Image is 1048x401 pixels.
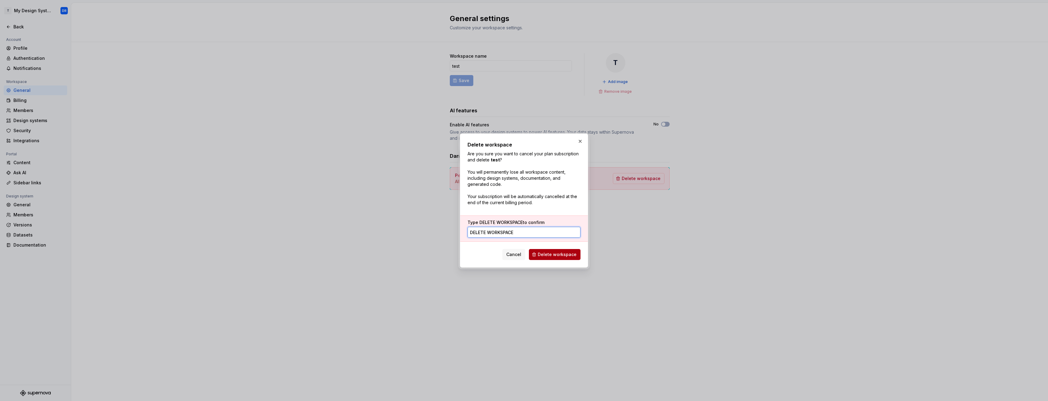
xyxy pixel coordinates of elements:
h2: Delete workspace [468,141,580,148]
strong: test [491,157,500,162]
span: Cancel [506,251,521,258]
input: DELETE WORKSPACE [468,227,580,238]
p: Are you sure you want to cancel your plan subscription and delete ? You will permanently lose all... [468,151,580,206]
button: Delete workspace [529,249,580,260]
button: Cancel [502,249,525,260]
span: DELETE WORKSPACE [479,220,523,225]
label: Type to confirm [468,219,544,226]
span: Delete workspace [538,251,577,258]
